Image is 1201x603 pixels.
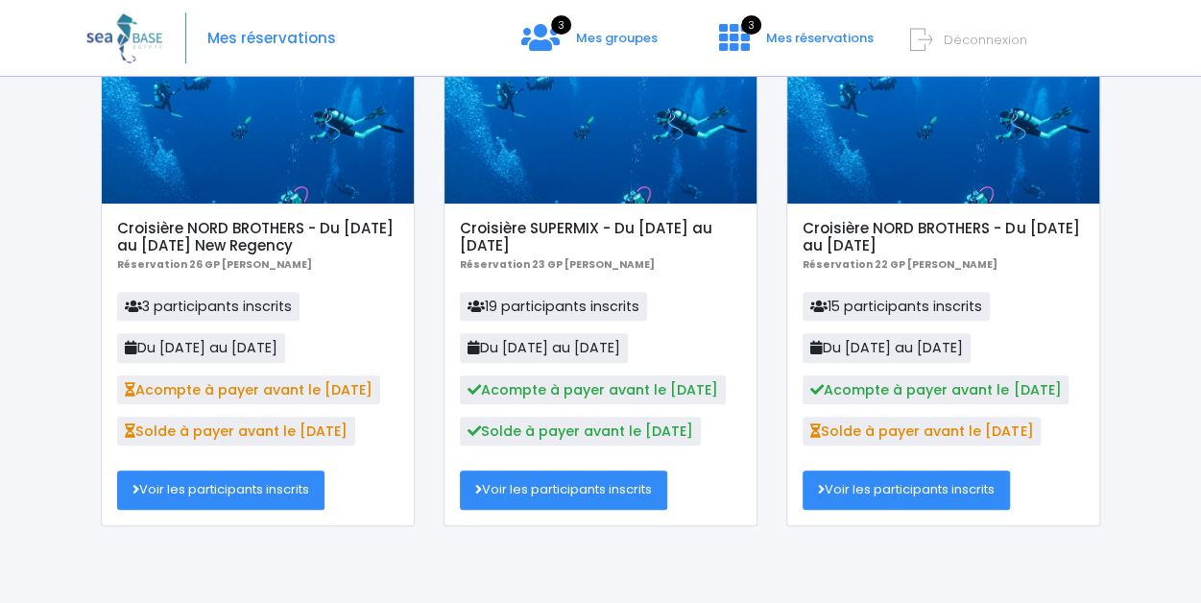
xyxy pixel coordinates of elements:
[803,257,997,272] b: Réservation 22 GP [PERSON_NAME]
[460,417,701,446] span: Solde à payer avant le [DATE]
[117,375,380,404] span: Acompte à payer avant le [DATE]
[766,29,874,47] span: Mes réservations
[117,470,324,509] a: Voir les participants inscrits
[460,220,740,254] h5: Croisière SUPERMIX - Du [DATE] au [DATE]
[944,31,1027,49] span: Déconnexion
[117,417,355,446] span: Solde à payer avant le [DATE]
[117,220,397,254] h5: Croisière NORD BROTHERS - Du [DATE] au [DATE] New Regency
[460,257,655,272] b: Réservation 23 GP [PERSON_NAME]
[506,36,673,54] a: 3 Mes groupes
[117,292,300,321] span: 3 participants inscrits
[803,220,1083,254] h5: Croisière NORD BROTHERS - Du [DATE] au [DATE]
[460,375,726,404] span: Acompte à payer avant le [DATE]
[117,333,285,362] span: Du [DATE] au [DATE]
[803,292,990,321] span: 15 participants inscrits
[460,292,647,321] span: 19 participants inscrits
[741,15,761,35] span: 3
[803,417,1041,446] span: Solde à payer avant le [DATE]
[576,29,658,47] span: Mes groupes
[704,36,885,54] a: 3 Mes réservations
[803,333,971,362] span: Du [DATE] au [DATE]
[803,375,1069,404] span: Acompte à payer avant le [DATE]
[460,333,628,362] span: Du [DATE] au [DATE]
[803,470,1010,509] a: Voir les participants inscrits
[117,257,312,272] b: Réservation 26 GP [PERSON_NAME]
[460,470,667,509] a: Voir les participants inscrits
[551,15,571,35] span: 3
